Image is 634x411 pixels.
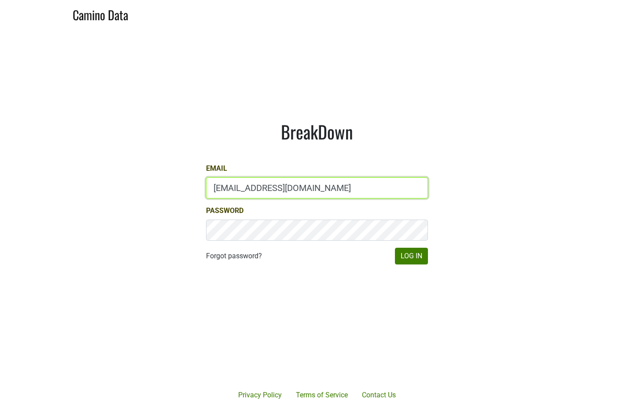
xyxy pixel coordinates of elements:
label: Email [206,163,227,174]
a: Contact Us [355,386,403,404]
a: Privacy Policy [231,386,289,404]
label: Password [206,205,243,216]
button: Log In [395,248,428,264]
a: Camino Data [73,4,128,24]
h1: BreakDown [206,121,428,142]
a: Terms of Service [289,386,355,404]
a: Forgot password? [206,251,262,261]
